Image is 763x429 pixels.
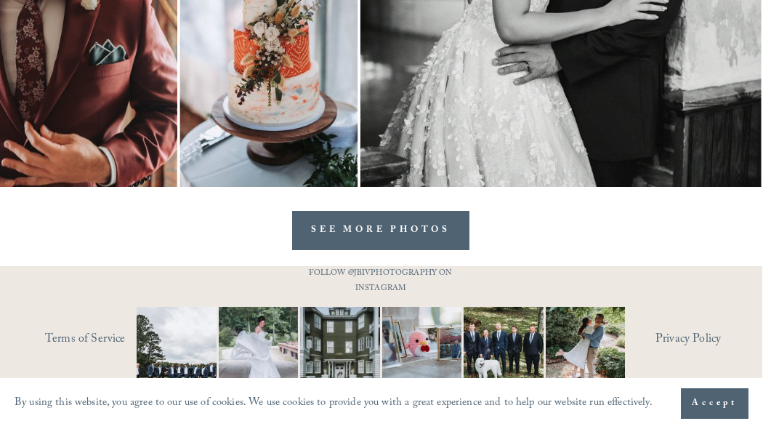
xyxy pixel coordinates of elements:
[681,388,748,419] button: Accept
[45,329,167,352] a: Terms of Service
[117,307,237,387] img: Definitely, not your typical #WideShotWednesday moment. It&rsquo;s all about the suits, the smile...
[444,307,564,387] img: Happy #InternationalDogDay to all the pups who have made wedding days, engagement sessions, and p...
[288,307,392,387] img: Wideshots aren't just &quot;nice to have,&quot; they're a wedding day essential! 🙌 #Wideshotwedne...
[15,393,653,414] p: By using this website, you agree to our use of cookies. We use cookies to provide you with a grea...
[655,329,747,352] a: Privacy Policy
[289,266,472,297] p: FOLLOW @JBIVPHOTOGRAPHY ON INSTAGRAM
[362,307,482,387] img: This has got to be one of the cutest detail shots I've ever taken for a wedding! 📷 @thewoobles #I...
[692,396,738,411] span: Accept
[292,211,469,250] a: SEE MORE PHOTOS
[198,307,318,387] img: Not every photo needs to be perfectly still, sometimes the best ones are the ones that feel like ...
[546,294,626,401] img: It&rsquo;s that time of year where weddings and engagements pick up and I get the joy of capturin...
